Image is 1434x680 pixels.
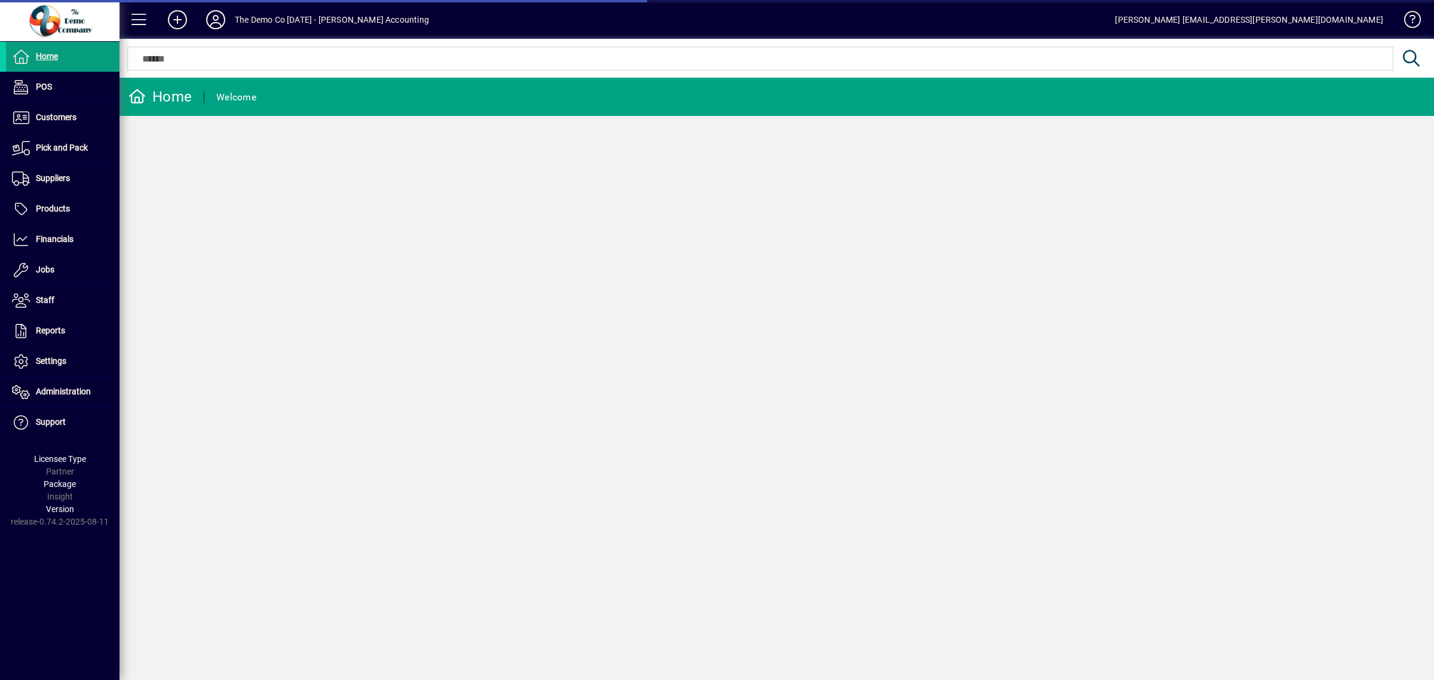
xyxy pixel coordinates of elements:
div: The Demo Co [DATE] - [PERSON_NAME] Accounting [235,10,429,29]
span: Pick and Pack [36,143,88,152]
span: Staff [36,295,54,305]
a: Support [6,408,119,437]
span: Administration [36,387,91,396]
span: Suppliers [36,173,70,183]
span: Jobs [36,265,54,274]
a: Settings [6,347,119,376]
a: Administration [6,377,119,407]
a: Suppliers [6,164,119,194]
a: Jobs [6,255,119,285]
span: POS [36,82,52,91]
span: Support [36,417,66,427]
a: Knowledge Base [1395,2,1419,41]
div: Welcome [216,88,256,107]
a: Reports [6,316,119,346]
a: Financials [6,225,119,255]
span: Home [36,51,58,61]
button: Add [158,9,197,30]
a: POS [6,72,119,102]
a: Products [6,194,119,224]
div: [PERSON_NAME] [EMAIL_ADDRESS][PERSON_NAME][DOMAIN_NAME] [1115,10,1383,29]
a: Pick and Pack [6,133,119,163]
span: Products [36,204,70,213]
button: Profile [197,9,235,30]
span: Settings [36,356,66,366]
span: Reports [36,326,65,335]
span: Customers [36,112,76,122]
span: Financials [36,234,73,244]
span: Licensee Type [34,454,86,464]
span: Version [46,504,74,514]
div: Home [128,87,192,106]
a: Customers [6,103,119,133]
span: Package [44,479,76,489]
a: Staff [6,286,119,316]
